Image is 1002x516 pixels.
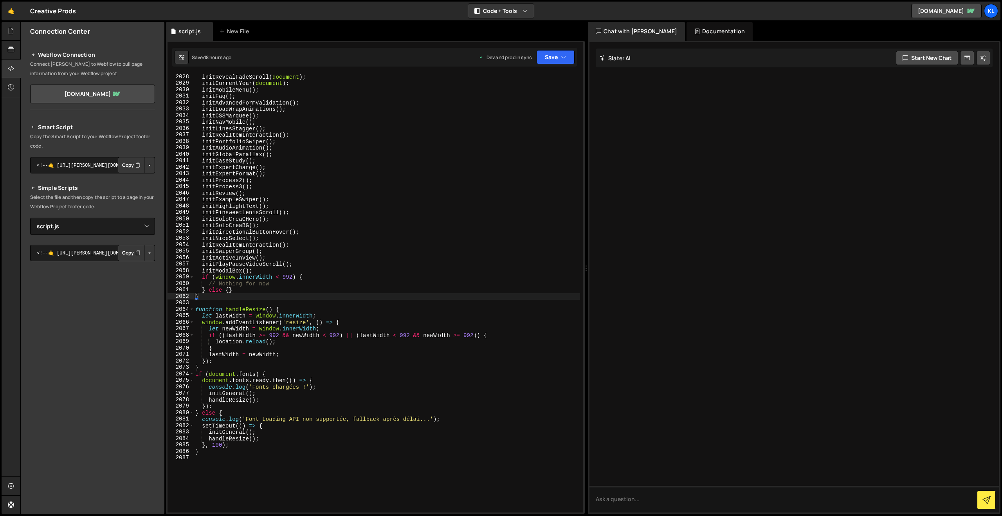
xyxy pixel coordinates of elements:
button: Copy [118,157,144,173]
div: 2078 [168,397,194,403]
div: 2062 [168,293,194,300]
p: Select the file and then copy the script to a page in your Webflow Project footer code. [30,193,155,211]
div: 2065 [168,312,194,319]
div: 2083 [168,429,194,435]
div: 2074 [168,371,194,377]
div: Saved [192,54,232,61]
div: 2051 [168,222,194,229]
div: 2037 [168,132,194,138]
textarea: <!--🤙 [URL][PERSON_NAME][DOMAIN_NAME]> <script>document.addEventListener("DOMContentLoaded", func... [30,157,155,173]
div: 2049 [168,209,194,216]
div: 2059 [168,274,194,280]
div: 2052 [168,229,194,235]
h2: Slater AI [600,54,631,62]
div: Button group with nested dropdown [118,245,155,261]
a: [DOMAIN_NAME] [30,85,155,103]
h2: Smart Script [30,123,155,132]
div: 2055 [168,248,194,254]
a: [DOMAIN_NAME] [911,4,982,18]
div: 2034 [168,112,194,119]
div: 2048 [168,203,194,209]
div: 2033 [168,106,194,112]
div: 2082 [168,422,194,429]
div: 2071 [168,351,194,358]
div: 2058 [168,267,194,274]
div: 2028 [168,74,194,80]
a: 🤙 [2,2,21,20]
div: 2031 [168,93,194,99]
div: Creative Prods [30,6,76,16]
div: 2044 [168,177,194,184]
button: Copy [118,245,144,261]
h2: Webflow Connection [30,50,155,60]
div: 2085 [168,442,194,448]
div: 2039 [168,144,194,151]
div: 2087 [168,455,194,461]
div: 2040 [168,151,194,158]
div: New File [219,27,252,35]
div: 2054 [168,242,194,248]
div: 2079 [168,403,194,410]
iframe: YouTube video player [30,350,156,420]
div: 2060 [168,280,194,287]
div: 2035 [168,119,194,125]
button: Code + Tools [468,4,534,18]
div: 2073 [168,364,194,371]
iframe: YouTube video player [30,274,156,345]
h2: Simple Scripts [30,183,155,193]
div: 2063 [168,299,194,306]
div: 2066 [168,319,194,326]
div: 2047 [168,196,194,203]
div: Chat with [PERSON_NAME] [588,22,685,41]
div: 2030 [168,87,194,93]
div: Button group with nested dropdown [118,157,155,173]
div: 2086 [168,448,194,455]
div: 8 hours ago [206,54,232,61]
div: 2043 [168,170,194,177]
p: Copy the Smart Script to your Webflow Project footer code. [30,132,155,151]
a: Kl [984,4,998,18]
div: 2050 [168,216,194,222]
p: Connect [PERSON_NAME] to Webflow to pull page information from your Webflow project [30,60,155,78]
div: 2046 [168,190,194,197]
div: 2069 [168,338,194,345]
div: Documentation [687,22,753,41]
div: 2081 [168,416,194,422]
div: 2070 [168,345,194,352]
textarea: <!--🤙 [URL][PERSON_NAME][DOMAIN_NAME]> <script>document.addEventListener("DOMContentLoaded", func... [30,245,155,261]
div: 2068 [168,332,194,339]
div: 2067 [168,325,194,332]
div: 2072 [168,358,194,364]
div: 2084 [168,435,194,442]
button: Start new chat [896,51,958,65]
div: 2061 [168,287,194,293]
div: 2080 [168,410,194,416]
div: 2076 [168,384,194,390]
div: 2042 [168,164,194,171]
div: Dev and prod in sync [479,54,532,61]
div: 2057 [168,261,194,267]
div: 2029 [168,80,194,87]
div: 2064 [168,306,194,313]
h2: Connection Center [30,27,90,36]
div: 2032 [168,99,194,106]
div: 2056 [168,254,194,261]
div: script.js [178,27,201,35]
div: 2041 [168,157,194,164]
div: 2075 [168,377,194,384]
div: 2077 [168,390,194,397]
div: 2045 [168,183,194,190]
div: 2053 [168,235,194,242]
div: 2036 [168,125,194,132]
div: 2038 [168,138,194,145]
button: Save [537,50,575,64]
